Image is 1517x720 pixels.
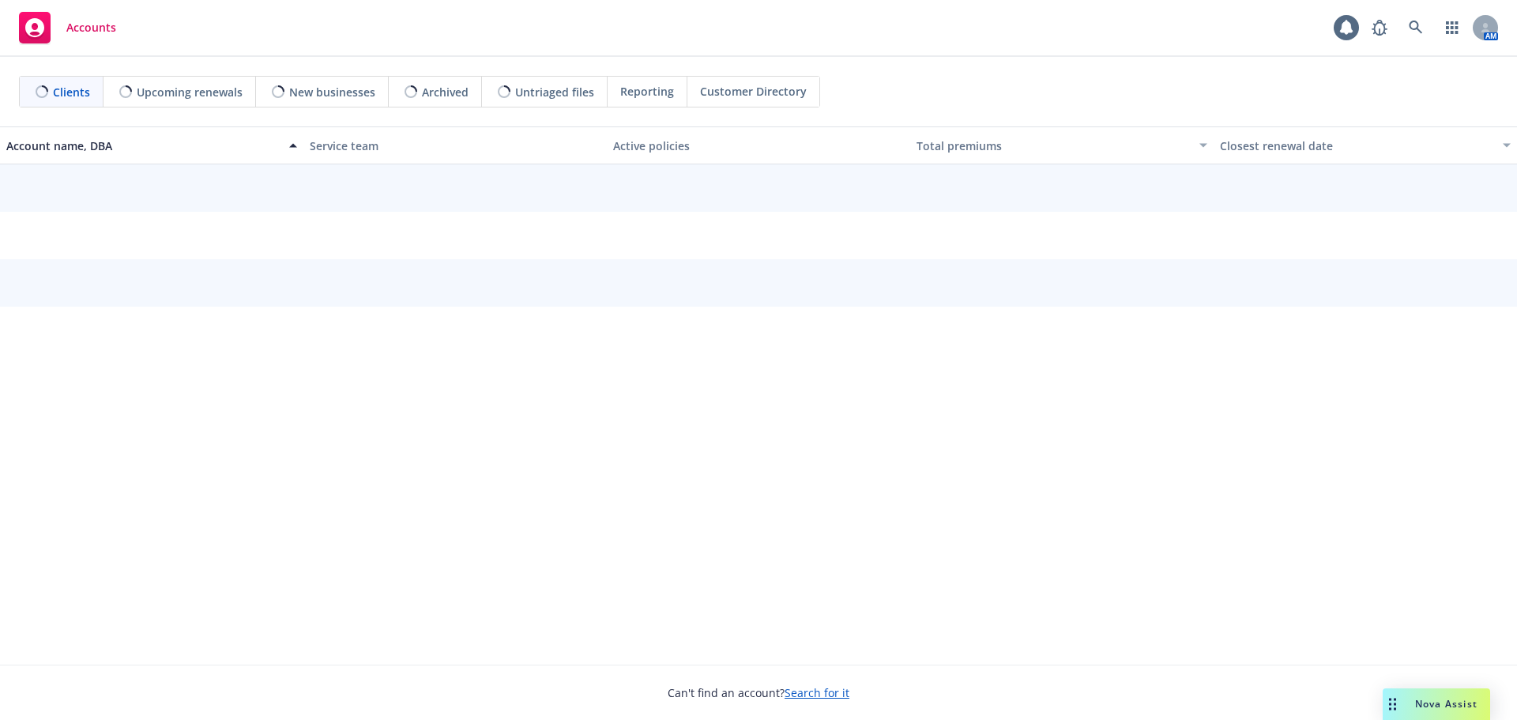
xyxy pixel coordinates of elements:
div: Drag to move [1383,688,1402,720]
button: Service team [303,126,607,164]
button: Total premiums [910,126,1214,164]
span: Archived [422,84,469,100]
span: Customer Directory [700,83,807,100]
a: Search [1400,12,1432,43]
a: Report a Bug [1364,12,1395,43]
span: Untriaged files [515,84,594,100]
button: Closest renewal date [1214,126,1517,164]
div: Total premiums [917,138,1190,154]
button: Active policies [607,126,910,164]
span: Accounts [66,21,116,34]
span: Nova Assist [1415,697,1477,711]
span: New businesses [289,84,375,100]
div: Closest renewal date [1220,138,1493,154]
a: Search for it [785,685,849,700]
span: Upcoming renewals [137,84,243,100]
div: Account name, DBA [6,138,280,154]
span: Can't find an account? [668,684,849,701]
span: Clients [53,84,90,100]
a: Accounts [13,6,122,50]
a: Switch app [1436,12,1468,43]
button: Nova Assist [1383,688,1490,720]
div: Service team [310,138,600,154]
div: Active policies [613,138,904,154]
span: Reporting [620,83,674,100]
